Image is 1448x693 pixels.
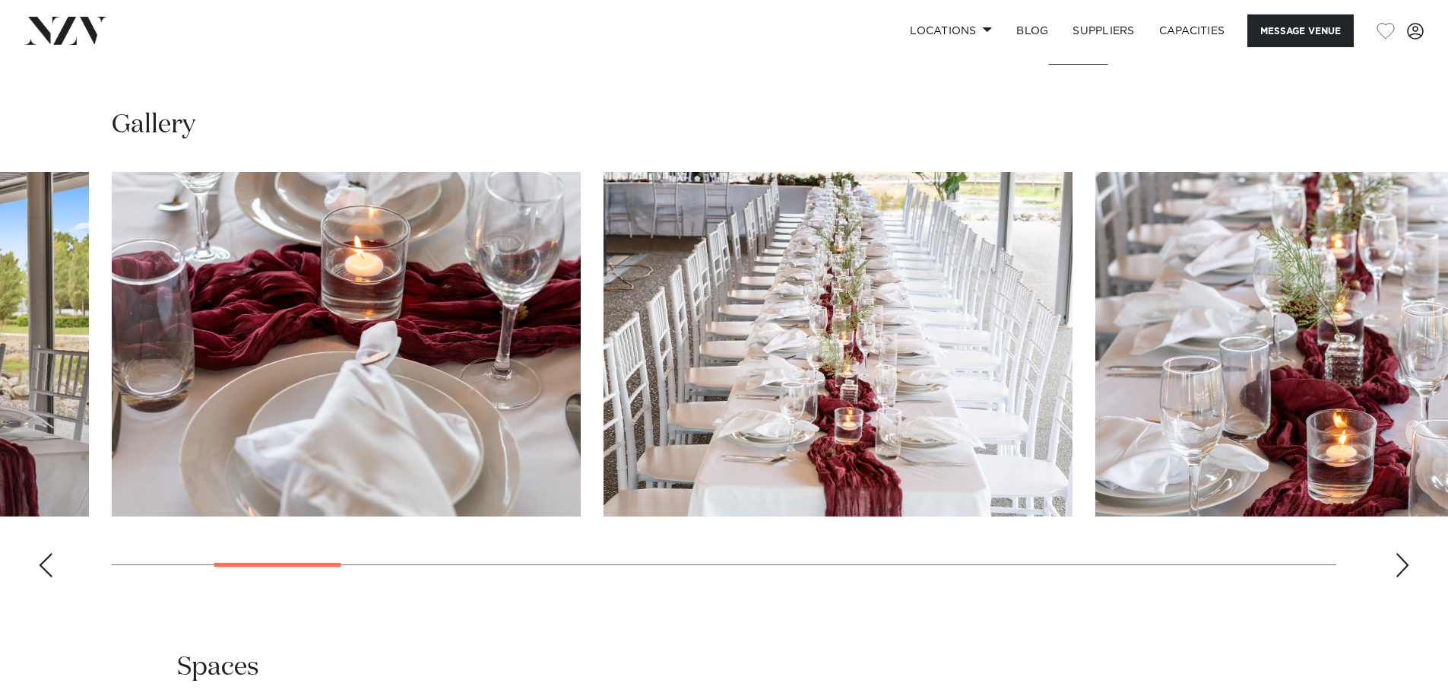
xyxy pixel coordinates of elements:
[604,172,1073,517] swiper-slide: 4 / 24
[898,14,1004,47] a: Locations
[177,650,259,685] h2: Spaces
[1147,14,1237,47] a: Capacities
[1004,14,1060,47] a: BLOG
[1060,14,1146,47] a: SUPPLIERS
[1247,14,1354,47] button: Message Venue
[24,17,107,44] img: nzv-logo.png
[112,172,581,517] swiper-slide: 3 / 24
[112,108,195,142] h2: Gallery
